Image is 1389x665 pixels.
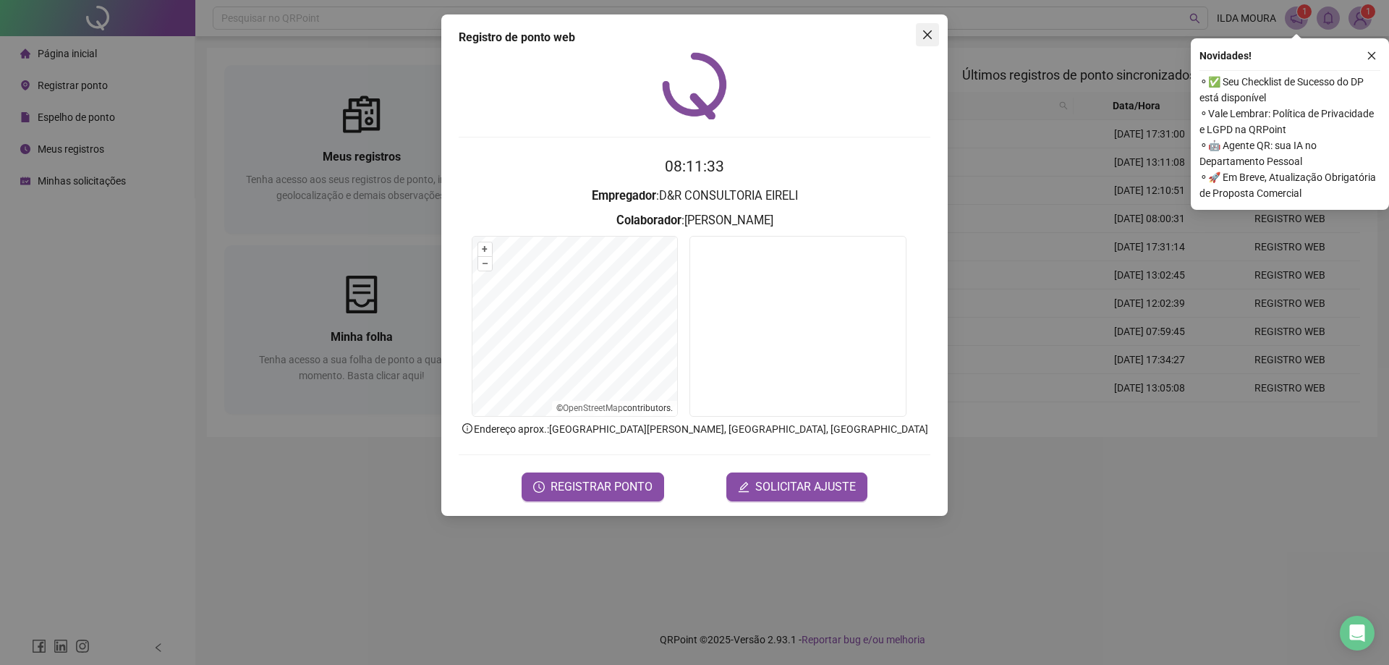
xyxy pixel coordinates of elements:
time: 08:11:33 [665,158,724,175]
span: REGISTRAR PONTO [551,478,653,496]
p: Endereço aprox. : [GEOGRAPHIC_DATA][PERSON_NAME], [GEOGRAPHIC_DATA], [GEOGRAPHIC_DATA] [459,421,930,437]
span: edit [738,481,749,493]
div: Registro de ponto web [459,29,930,46]
li: © contributors. [556,403,673,413]
strong: Empregador [592,189,656,203]
button: editSOLICITAR AJUSTE [726,473,867,501]
span: SOLICITAR AJUSTE [755,478,856,496]
button: REGISTRAR PONTO [522,473,664,501]
span: ⚬ Vale Lembrar: Política de Privacidade e LGPD na QRPoint [1199,106,1380,137]
span: ⚬ 🤖 Agente QR: sua IA no Departamento Pessoal [1199,137,1380,169]
span: ⚬ 🚀 Em Breve, Atualização Obrigatória de Proposta Comercial [1199,169,1380,201]
h3: : D&R CONSULTORIA EIRELI [459,187,930,206]
span: Novidades ! [1199,48,1252,64]
img: QRPoint [662,52,727,119]
span: clock-circle [533,481,545,493]
a: OpenStreetMap [563,403,623,413]
button: + [478,242,492,256]
button: – [478,257,492,271]
span: ⚬ ✅ Seu Checklist de Sucesso do DP está disponível [1199,74,1380,106]
strong: Colaborador [616,213,681,227]
span: close [922,29,933,41]
span: close [1367,51,1377,61]
button: Close [916,23,939,46]
span: info-circle [461,422,474,435]
div: Open Intercom Messenger [1340,616,1375,651]
h3: : [PERSON_NAME] [459,211,930,230]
